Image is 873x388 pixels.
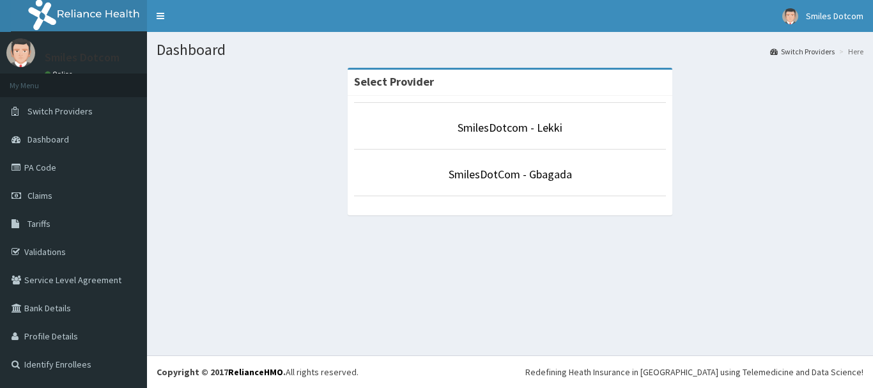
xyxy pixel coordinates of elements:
[6,38,35,67] img: User Image
[458,120,562,135] a: SmilesDotcom - Lekki
[27,218,50,229] span: Tariffs
[27,190,52,201] span: Claims
[836,46,863,57] li: Here
[157,42,863,58] h1: Dashboard
[27,105,93,117] span: Switch Providers
[27,134,69,145] span: Dashboard
[45,52,120,63] p: Smiles Dotcom
[806,10,863,22] span: Smiles Dotcom
[449,167,572,182] a: SmilesDotCom - Gbagada
[45,70,75,79] a: Online
[228,366,283,378] a: RelianceHMO
[782,8,798,24] img: User Image
[147,355,873,388] footer: All rights reserved.
[157,366,286,378] strong: Copyright © 2017 .
[525,366,863,378] div: Redefining Heath Insurance in [GEOGRAPHIC_DATA] using Telemedicine and Data Science!
[770,46,835,57] a: Switch Providers
[354,74,434,89] strong: Select Provider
